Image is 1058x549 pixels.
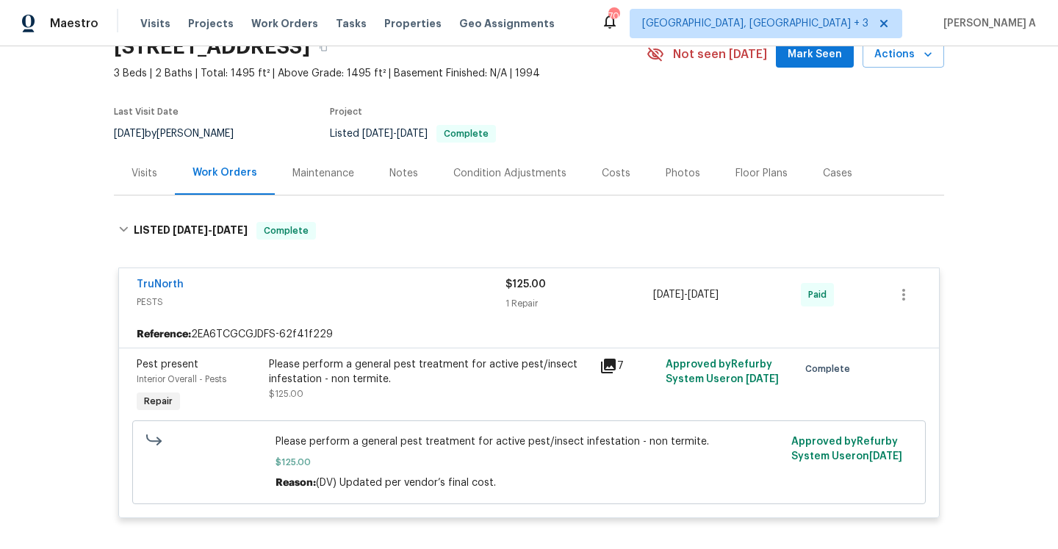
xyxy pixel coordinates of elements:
span: [DATE] [746,374,779,384]
div: 70 [608,9,619,24]
div: Work Orders [192,165,257,180]
span: Complete [258,223,314,238]
span: 3 Beds | 2 Baths | Total: 1495 ft² | Above Grade: 1495 ft² | Basement Finished: N/A | 1994 [114,66,647,81]
div: Please perform a general pest treatment for active pest/insect infestation - non termite. [269,357,591,387]
span: [DATE] [362,129,393,139]
span: $125.00 [269,390,303,398]
h6: LISTED [134,222,248,240]
span: Work Orders [251,16,318,31]
div: Maintenance [292,166,354,181]
b: Reference: [137,327,191,342]
span: Properties [384,16,442,31]
span: Geo Assignments [459,16,555,31]
span: Actions [874,46,932,64]
div: Floor Plans [735,166,788,181]
span: [DATE] [173,225,208,235]
span: Interior Overall - Pests [137,375,226,384]
span: Listed [330,129,496,139]
div: 1 Repair [505,296,653,311]
span: [DATE] [688,290,719,300]
span: [PERSON_NAME] A [938,16,1036,31]
span: - [653,287,719,302]
span: Project [330,107,362,116]
span: [DATE] [869,451,902,462]
div: by [PERSON_NAME] [114,125,251,143]
span: Maestro [50,16,98,31]
span: - [362,129,428,139]
div: LISTED [DATE]-[DATE]Complete [114,207,944,254]
span: $125.00 [276,455,783,470]
button: Actions [863,41,944,68]
span: Approved by Refurby System User on [666,359,779,384]
span: - [173,225,248,235]
span: Projects [188,16,234,31]
div: 7 [600,357,657,375]
span: [DATE] [114,129,145,139]
span: Please perform a general pest treatment for active pest/insect infestation - non termite. [276,434,783,449]
span: Repair [138,394,179,409]
span: Pest present [137,359,198,370]
span: Approved by Refurby System User on [791,437,902,462]
div: Notes [389,166,418,181]
a: TruNorth [137,279,184,290]
span: Paid [808,287,832,302]
button: Copy Address [310,34,337,60]
span: Mark Seen [788,46,842,64]
span: Last Visit Date [114,107,179,116]
span: Visits [140,16,170,31]
div: 2EA6TCGCGJDFS-62f41f229 [119,321,939,348]
span: Reason: [276,478,316,488]
span: Complete [805,362,856,376]
span: $125.00 [505,279,546,290]
button: Mark Seen [776,41,854,68]
div: Condition Adjustments [453,166,566,181]
h2: [STREET_ADDRESS] [114,40,310,54]
span: Complete [438,129,494,138]
span: Not seen [DATE] [673,47,767,62]
div: Cases [823,166,852,181]
span: [GEOGRAPHIC_DATA], [GEOGRAPHIC_DATA] + 3 [642,16,868,31]
span: [DATE] [397,129,428,139]
span: [DATE] [653,290,684,300]
div: Visits [132,166,157,181]
div: Photos [666,166,700,181]
span: PESTS [137,295,505,309]
div: Costs [602,166,630,181]
span: [DATE] [212,225,248,235]
span: (DV) Updated per vendor’s final cost. [316,478,496,488]
span: Tasks [336,18,367,29]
